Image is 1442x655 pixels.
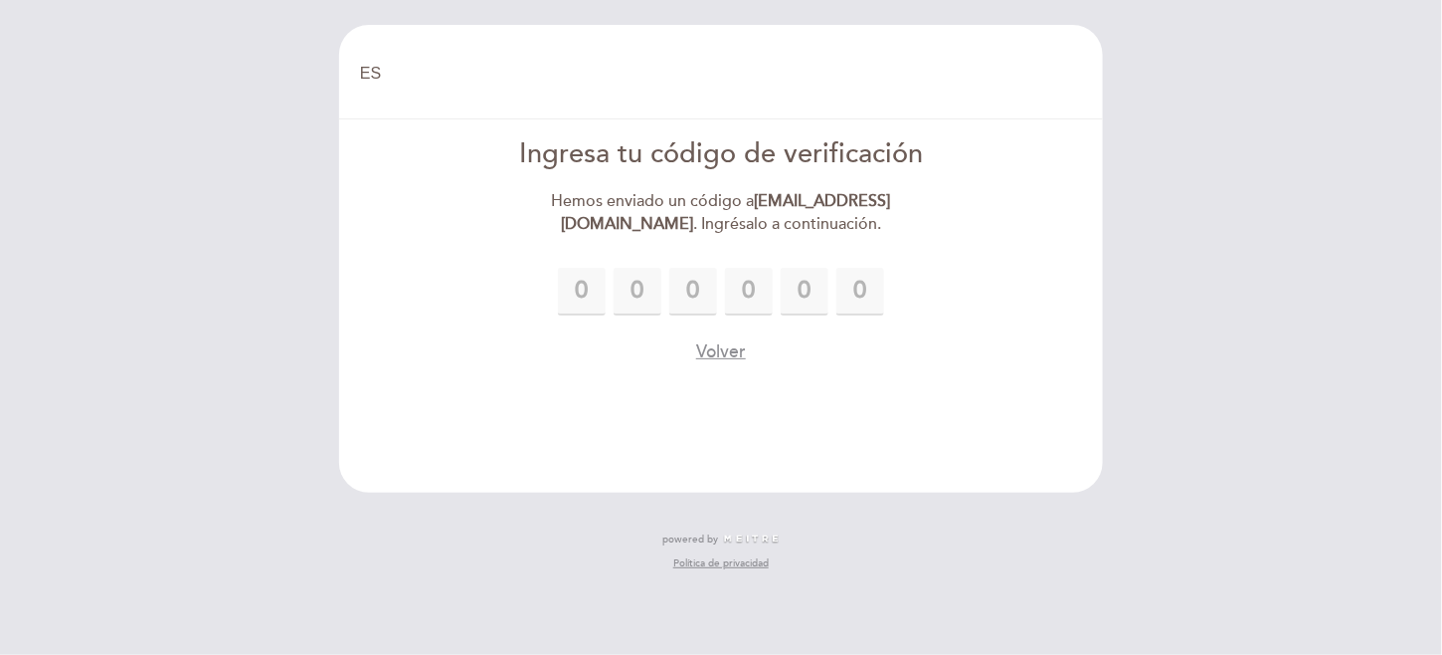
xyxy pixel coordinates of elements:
[662,533,718,546] span: powered by
[493,190,950,236] div: Hemos enviado un código a . Ingrésalo a continuación.
[662,533,780,546] a: powered by
[558,268,606,316] input: 0
[561,191,891,234] strong: [EMAIL_ADDRESS][DOMAIN_NAME]
[669,268,717,316] input: 0
[673,556,769,570] a: Política de privacidad
[493,135,950,174] div: Ingresa tu código de verificación
[723,535,780,545] img: MEITRE
[836,268,884,316] input: 0
[781,268,828,316] input: 0
[725,268,773,316] input: 0
[614,268,661,316] input: 0
[696,339,746,364] button: Volver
